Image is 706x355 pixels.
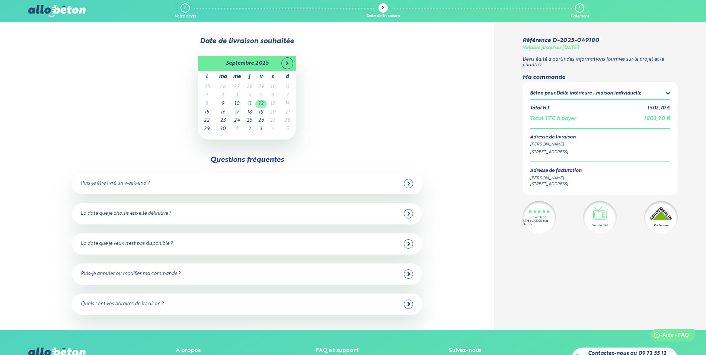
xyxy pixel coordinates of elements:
td: 12 [255,100,267,108]
td: 28 [244,83,255,92]
td: 27 [230,83,244,92]
div: Date de livraison [366,14,400,19]
td: 11 [244,100,255,108]
td: 18 [244,108,255,117]
p: Devis édité à partir des informations fournies sur le projet et le chantier [523,57,678,68]
td: 22 [198,116,216,125]
td: 27 [267,116,278,125]
div: La date que je choisis est-elle définitive ? [81,211,171,217]
td: 7 [278,91,296,100]
td: 21 [278,108,296,117]
td: 2 [244,125,255,134]
div: Partenaire [654,223,668,228]
td: 3 [255,125,267,134]
td: 26 [255,116,267,125]
div: Excellent [533,216,546,219]
a: 1 Votre devis [175,3,196,19]
th: ma [216,71,230,83]
div: Paiement [571,14,589,19]
td: 20 [267,108,278,117]
td: 4 [244,91,255,100]
iframe: Help widget launcher [640,326,698,347]
td: 15 [198,108,216,117]
td: 25 [244,116,255,125]
td: 23 [216,116,230,125]
td: 28 [278,116,296,125]
div: FAQ et support [316,348,359,354]
a: 2 Date de livraison [366,3,400,19]
td: 29 [255,83,267,92]
td: 5 [255,91,267,100]
div: Total HT [530,106,549,111]
div: Référence D-2025-049180 [523,37,599,44]
div: La date que je veux n'est pas disponible ? [81,241,173,247]
div: Quels sont vos horaires de livraison ? [81,301,164,307]
td: 17 [230,108,244,117]
div: [STREET_ADDRESS] [530,181,582,188]
td: 8 [198,100,216,108]
td: 6 [267,91,278,100]
div: Total TTC à payer [530,116,576,122]
td: 19 [255,108,267,117]
div: Date de livraison souhaitée [28,37,466,45]
div: [PERSON_NAME] [530,141,670,148]
td: 2 [216,91,230,100]
div: Valable jusqu'au [DATE] [523,45,579,51]
td: 29 [198,125,216,134]
div: Votre devis [175,14,196,19]
span: 1 803,20 € [644,116,670,121]
td: 10 [230,100,244,108]
td: 9 [216,100,230,108]
div: 2 [381,6,384,11]
div: Vu à la télé [592,223,608,228]
div: Suivez-nous [449,348,482,354]
td: 26 [216,83,230,92]
td: 1 [198,91,216,100]
th: d [278,71,296,83]
td: 30 [216,125,230,134]
img: allobéton [28,5,86,17]
div: Ma commande [523,74,678,81]
div: 1 [184,6,185,11]
td: 4 [267,125,278,134]
div: Adresse de livraison [530,135,670,140]
summary: Béton pour Dalle intérieure - maison individuelle [530,90,670,99]
a: 3 Paiement [571,3,589,19]
div: [STREET_ADDRESS] [530,149,670,156]
td: 25 [198,83,216,92]
th: j [244,71,255,83]
th: septembre 2025 [216,56,278,71]
td: 16 [216,108,230,117]
div: Puis-je être livré un week-end ? [81,181,150,186]
th: me [230,71,244,83]
td: 1 [230,125,244,134]
div: Puis-je annuler ou modifier ma commande ? [81,271,181,277]
td: 3 [230,91,244,100]
td: 14 [278,100,296,108]
div: 4.7/5 sur 2300 avis clients [523,220,556,226]
div: 1 502,70 € [647,106,670,111]
td: 30 [267,83,278,92]
th: v [255,71,267,83]
div: [PERSON_NAME] [530,175,582,182]
div: 3 [578,6,580,11]
div: Adresse de facturation [530,168,582,174]
th: l [198,71,216,83]
td: 5 [278,125,296,134]
td: 24 [230,116,244,125]
td: 13 [267,100,278,108]
div: A propos [176,348,226,354]
th: s [267,71,278,83]
div: Béton pour Dalle intérieure - maison individuelle [530,91,641,96]
td: 31 [278,83,296,92]
div: Questions fréquentes [210,156,284,164]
